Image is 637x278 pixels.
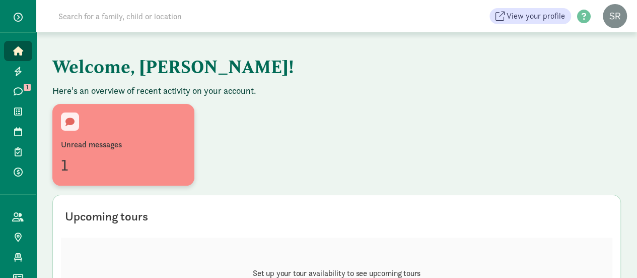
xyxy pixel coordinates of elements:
[65,207,148,226] div: Upcoming tours
[24,84,31,91] span: 1
[489,8,571,24] a: View your profile
[587,230,637,278] iframe: Chat Widget
[4,81,32,101] a: 1
[52,85,621,97] p: Here's an overview of recent activity on your account.
[507,10,565,22] span: View your profile
[61,139,186,151] div: Unread messages
[52,48,551,85] h1: Welcome, [PERSON_NAME]!
[52,6,335,26] input: Search for a family, child or location
[61,153,186,177] div: 1
[52,105,194,187] a: Unread messages1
